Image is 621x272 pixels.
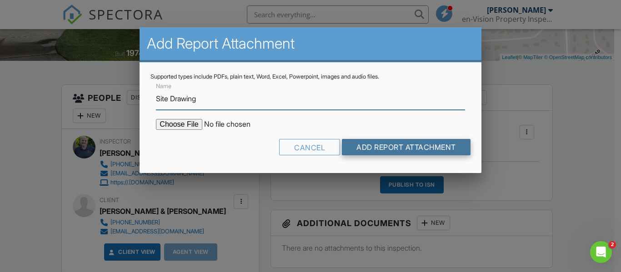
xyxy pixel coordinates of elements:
input: Add Report Attachment [342,139,471,155]
h2: Add Report Attachment [147,35,474,53]
div: Supported types include PDFs, plain text, Word, Excel, Powerpoint, images and audio files. [150,73,470,80]
span: 2 [609,241,616,248]
label: Name [156,82,171,90]
div: Cancel [279,139,340,155]
iframe: Intercom live chat [590,241,612,263]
